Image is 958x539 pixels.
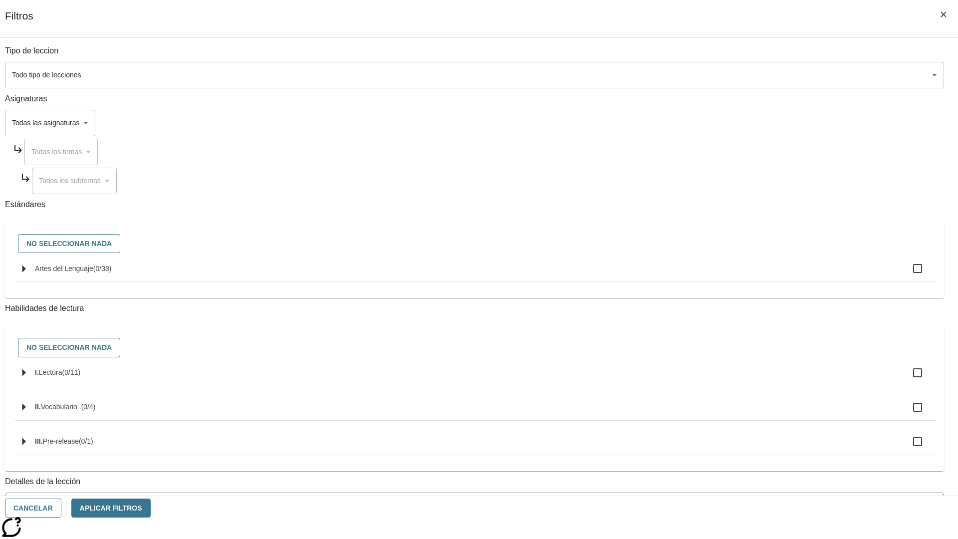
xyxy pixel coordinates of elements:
h1: Filtros [5,10,33,37]
div: Seleccione habilidades [13,335,936,360]
div: Seleccione un tipo de lección [5,62,944,88]
div: Seleccione una Asignatura [5,110,95,136]
span: III. [35,437,43,445]
p: Habilidades de lectura [5,303,944,314]
button: No seleccionar nada [18,338,120,357]
span: Artes del Lenguaje [35,265,93,272]
span: 0 estándares seleccionados/11 estándares en grupo [62,368,80,376]
span: Pre-release [43,437,79,445]
div: La Actividad cubre los factores a considerar para el ajuste automático del lexile [5,493,944,515]
span: 0 estándares seleccionados/4 estándares en grupo [81,403,96,411]
span: 0 estándares seleccionados/38 estándares en grupo [93,265,112,272]
button: Aplicar Filtros [71,499,151,518]
button: Cerrar los filtros del Menú lateral [933,4,954,25]
p: Tipo de leccion [5,45,944,57]
ul: Seleccione habilidades [15,360,936,463]
button: Cancelar [5,499,61,518]
span: 0 estándares seleccionados/1 estándares en grupo [79,437,93,445]
span: I. [35,368,39,376]
div: Seleccione una Asignatura [32,168,117,194]
span: II. [35,403,41,411]
button: No seleccionar nada [18,234,120,254]
p: Detalles de la lección [5,476,944,488]
div: Seleccione estándares [13,232,936,256]
div: Seleccione una Asignatura [24,139,98,165]
span: Vocabulario . [41,403,81,411]
ul: Seleccione estándares [15,256,936,290]
p: Asignaturas [5,93,944,105]
p: Estándares [5,199,944,211]
span: Lectura [39,368,62,376]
